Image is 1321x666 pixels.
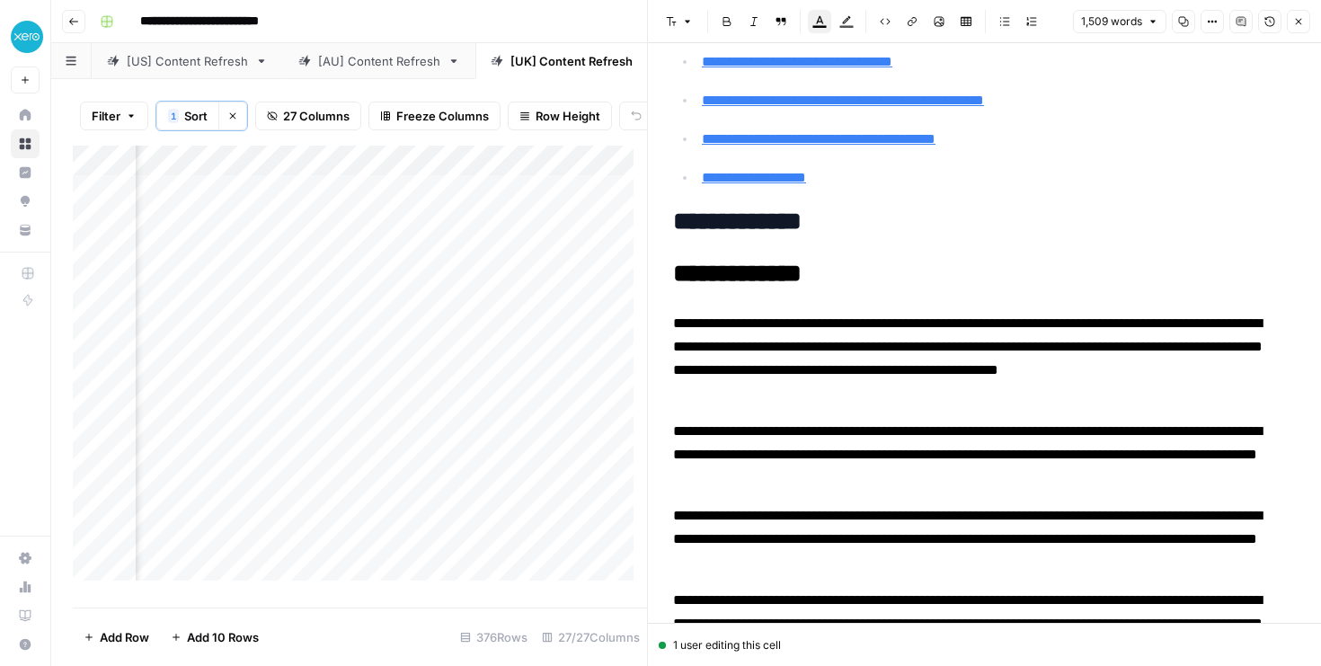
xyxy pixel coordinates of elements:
button: 1Sort [156,102,218,130]
span: 27 Columns [283,107,350,125]
span: Row Height [536,107,600,125]
span: 1 [171,109,176,123]
span: Filter [92,107,120,125]
a: [US] Content Refresh [92,43,283,79]
span: Add Row [100,628,149,646]
a: Usage [11,573,40,601]
button: Add 10 Rows [160,623,270,652]
a: Settings [11,544,40,573]
div: 376 Rows [453,623,535,652]
a: [AU] Content Refresh [283,43,475,79]
a: [[GEOGRAPHIC_DATA]] Content Refresh [475,43,772,79]
button: 27 Columns [255,102,361,130]
div: [AU] Content Refresh [318,52,440,70]
div: 1 [168,109,179,123]
button: Help + Support [11,630,40,659]
a: Opportunities [11,187,40,216]
img: XeroOps Logo [11,21,43,53]
a: Your Data [11,216,40,244]
div: [[GEOGRAPHIC_DATA]] Content Refresh [510,52,737,70]
div: 1 user editing this cell [659,637,1310,653]
a: Home [11,101,40,129]
button: Row Height [508,102,612,130]
div: 27/27 Columns [535,623,647,652]
button: Filter [80,102,148,130]
span: Add 10 Rows [187,628,259,646]
button: Add Row [73,623,160,652]
span: Sort [184,107,208,125]
button: 1,509 words [1073,10,1166,33]
span: Freeze Columns [396,107,489,125]
a: Insights [11,158,40,187]
div: [US] Content Refresh [127,52,248,70]
a: Learning Hub [11,601,40,630]
button: Freeze Columns [368,102,501,130]
button: Workspace: XeroOps [11,14,40,59]
a: Browse [11,129,40,158]
span: 1,509 words [1081,13,1142,30]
